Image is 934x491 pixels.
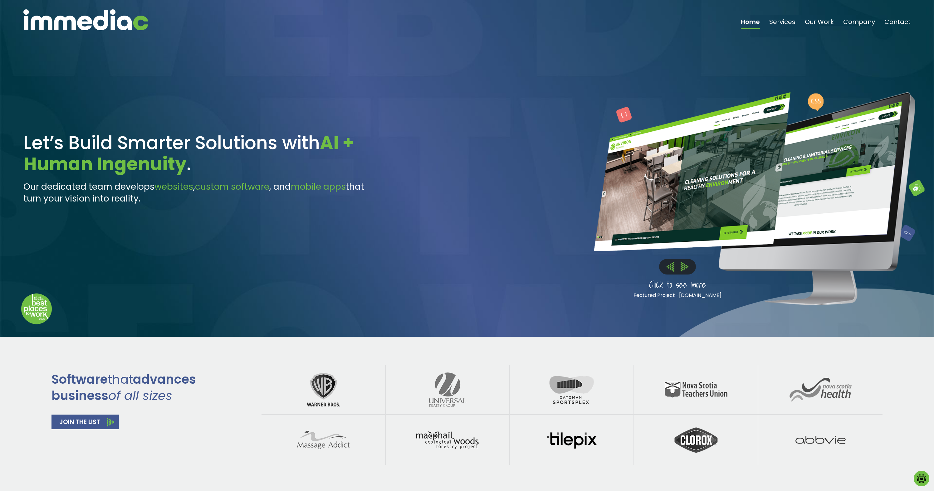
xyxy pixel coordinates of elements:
[668,427,724,453] img: Clorox-logo.png
[301,373,346,406] img: Warner_Bros._logo.png
[410,431,485,449] img: macphailLogo.png
[23,132,370,175] h1: Let’s Build Smarter Solutions with .
[728,101,902,241] img: Environ Cleaning
[108,387,172,404] span: of all sizes
[679,292,721,299] a: [DOMAIN_NAME]
[195,181,269,193] span: custom software
[23,181,370,205] h3: Our dedicated team develops , , and that turn your vision into reality.
[23,9,148,30] img: immediac
[599,291,756,299] p: Featured Project -
[658,382,734,398] img: nstuLogo.png
[594,92,790,251] img: Environ Cleaning
[769,19,795,29] a: Services
[909,180,925,196] img: Green%20Block.png
[843,19,875,29] a: Company
[681,262,688,271] img: Right%20Arrow.png
[291,431,356,449] img: massageAddictLogo.png
[423,372,472,407] img: universalLogo.png
[21,293,52,324] img: Down
[741,19,760,29] a: Home
[108,371,133,388] span: that
[667,262,674,271] img: Left%20Arrow.png
[291,181,346,193] span: mobile apps
[789,436,852,444] img: abbvieLogo.png
[51,415,119,429] a: JOIN THE LIST
[599,278,756,292] p: Click to see more
[543,374,601,405] img: sportsplexLogo.png
[884,19,911,29] a: Contact
[805,19,834,29] a: Our Work
[51,371,252,404] h2: Software advances business
[23,130,354,177] span: AI + Human Ingenuity
[539,431,604,449] img: tilepixLogo.png
[154,181,193,193] span: websites
[783,378,858,401] img: nsHealthLogo.png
